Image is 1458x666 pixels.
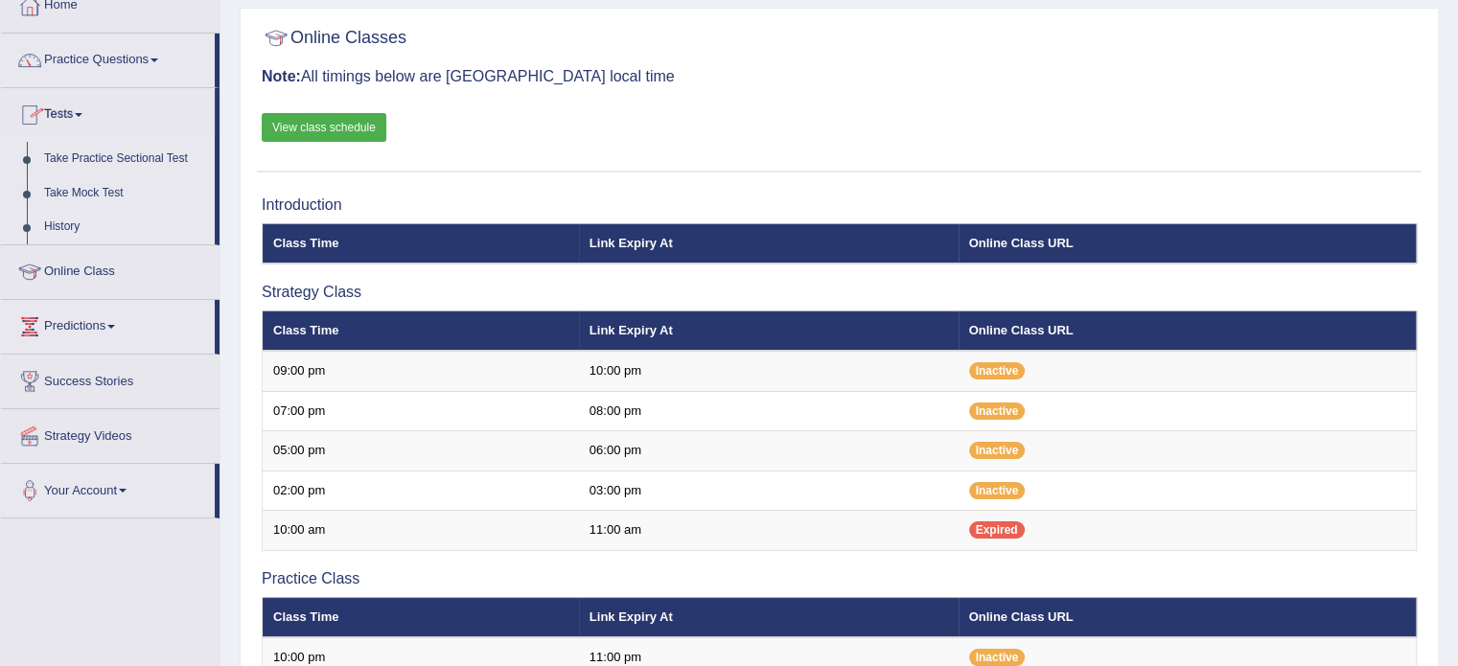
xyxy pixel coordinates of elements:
[959,597,1417,637] th: Online Class URL
[262,196,1417,214] h3: Introduction
[579,597,959,637] th: Link Expiry At
[262,24,406,53] h2: Online Classes
[262,570,1417,587] h3: Practice Class
[263,310,579,351] th: Class Time
[1,88,215,136] a: Tests
[263,511,579,551] td: 10:00 am
[262,68,301,84] b: Note:
[1,245,220,293] a: Online Class
[262,68,1417,85] h3: All timings below are [GEOGRAPHIC_DATA] local time
[579,223,959,264] th: Link Expiry At
[579,391,959,431] td: 08:00 pm
[969,402,1026,420] span: Inactive
[1,34,215,81] a: Practice Questions
[969,362,1026,379] span: Inactive
[579,471,959,511] td: 03:00 pm
[35,210,215,244] a: History
[262,113,386,142] a: View class schedule
[35,142,215,176] a: Take Practice Sectional Test
[263,431,579,471] td: 05:00 pm
[969,482,1026,499] span: Inactive
[969,521,1025,539] span: Expired
[579,310,959,351] th: Link Expiry At
[1,300,215,348] a: Predictions
[579,511,959,551] td: 11:00 am
[579,351,959,391] td: 10:00 pm
[959,223,1417,264] th: Online Class URL
[579,431,959,471] td: 06:00 pm
[263,471,579,511] td: 02:00 pm
[959,310,1417,351] th: Online Class URL
[263,351,579,391] td: 09:00 pm
[1,409,220,457] a: Strategy Videos
[262,284,1417,301] h3: Strategy Class
[35,176,215,211] a: Take Mock Test
[1,355,220,402] a: Success Stories
[969,442,1026,459] span: Inactive
[969,649,1026,666] span: Inactive
[263,391,579,431] td: 07:00 pm
[1,464,215,512] a: Your Account
[263,223,579,264] th: Class Time
[263,597,579,637] th: Class Time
